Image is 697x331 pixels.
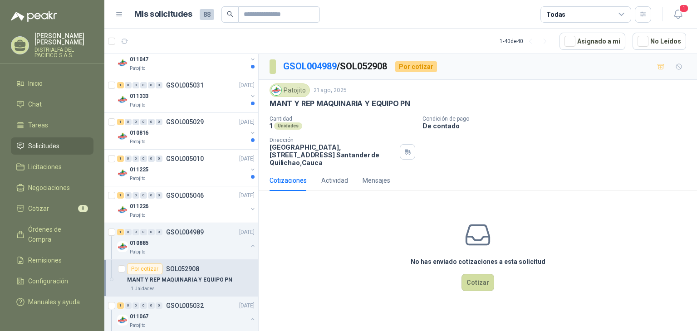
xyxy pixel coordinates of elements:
p: GSOL004989 [166,229,204,235]
button: 1 [670,6,686,23]
p: Patojito [130,102,145,109]
div: Por cotizar [127,263,162,274]
p: / SOL052908 [283,59,388,73]
span: 1 [679,4,689,13]
a: 1 0 0 0 0 0 GSOL005046[DATE] Company Logo011226Patojito [117,190,256,219]
p: GSOL005032 [166,302,204,309]
div: 0 [148,229,155,235]
div: 0 [125,119,132,125]
p: [DATE] [239,118,255,127]
div: Patojito [270,83,310,97]
span: Negociaciones [28,183,70,193]
div: 0 [133,192,139,199]
div: 0 [156,302,162,309]
span: Inicio [28,78,43,88]
a: 1 0 0 0 0 0 GSOL005029[DATE] Company Logo010816Patojito [117,117,256,146]
p: 21 ago, 2025 [314,86,347,95]
p: [GEOGRAPHIC_DATA], [STREET_ADDRESS] Santander de Quilichao , Cauca [270,143,396,166]
div: 0 [148,156,155,162]
div: 0 [140,82,147,88]
p: De contado [422,122,693,130]
div: 1 - 40 de 40 [500,34,552,49]
span: Manuales y ayuda [28,297,80,307]
p: 011067 [130,312,148,321]
div: Cotizaciones [270,175,307,185]
p: SOL052908 [166,266,199,272]
span: Licitaciones [28,162,62,172]
p: 011333 [130,92,148,101]
div: Actividad [321,175,348,185]
p: DISTRIALFA DEL PACIFICO S.A.S. [34,47,93,58]
a: Órdenes de Compra [11,221,93,248]
a: Manuales y ayuda [11,293,93,311]
a: Licitaciones [11,158,93,175]
a: Negociaciones [11,179,93,196]
div: 0 [148,302,155,309]
div: 0 [125,229,132,235]
div: 0 [133,229,139,235]
p: Patojito [130,175,145,182]
h1: Mis solicitudes [134,8,192,21]
p: Patojito [130,138,145,146]
div: 0 [133,302,139,309]
a: 1 0 0 0 0 0 GSOL005032[DATE] Company Logo011067Patojito [117,300,256,329]
div: 0 [133,82,139,88]
div: 0 [156,229,162,235]
a: 1 0 0 0 0 0 GSOL005010[DATE] Company Logo011225Patojito [117,153,256,182]
button: No Leídos [633,33,686,50]
span: Cotizar [28,204,49,214]
span: search [227,11,233,17]
p: 010816 [130,129,148,137]
p: GSOL005010 [166,156,204,162]
div: 0 [140,119,147,125]
a: Inicio [11,75,93,92]
div: 1 [117,192,124,199]
div: 0 [140,229,147,235]
p: [DATE] [239,81,255,90]
div: Por cotizar [395,61,437,72]
p: Patojito [130,65,145,72]
div: 0 [140,302,147,309]
a: Cotizar8 [11,200,93,217]
p: Patojito [130,212,145,219]
p: 011225 [130,165,148,174]
div: 1 [117,156,124,162]
a: Solicitudes [11,137,93,155]
div: 0 [140,192,147,199]
div: 0 [140,156,147,162]
a: Tareas [11,117,93,134]
img: Company Logo [117,168,128,179]
button: Asignado a mi [560,33,625,50]
div: 0 [125,82,132,88]
div: 0 [125,302,132,309]
p: Cantidad [270,116,415,122]
p: 010885 [130,239,148,248]
div: 0 [125,192,132,199]
p: GSOL005031 [166,82,204,88]
a: Remisiones [11,252,93,269]
div: 0 [156,119,162,125]
span: Tareas [28,120,48,130]
span: Solicitudes [28,141,59,151]
div: Unidades [274,122,302,130]
span: Configuración [28,276,68,286]
span: Remisiones [28,255,62,265]
span: Chat [28,99,42,109]
p: Patojito [130,322,145,329]
img: Company Logo [117,315,128,326]
a: Configuración [11,273,93,290]
p: 011047 [130,55,148,64]
span: 8 [78,205,88,212]
span: 88 [200,9,214,20]
p: MANT Y REP MAQUINARIA Y EQUIPO PN [270,99,410,108]
div: 1 [117,302,124,309]
a: 1 0 0 0 0 0 GSOL005031[DATE] Company Logo011333Patojito [117,80,256,109]
a: 1 0 0 0 0 0 GSOL004989[DATE] Company Logo010885Patojito [117,227,256,256]
div: 0 [148,82,155,88]
p: Patojito [130,248,145,256]
img: Logo peakr [11,11,57,22]
div: 0 [156,156,162,162]
div: 0 [125,156,132,162]
p: GSOL005029 [166,119,204,125]
button: Cotizar [461,274,494,291]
